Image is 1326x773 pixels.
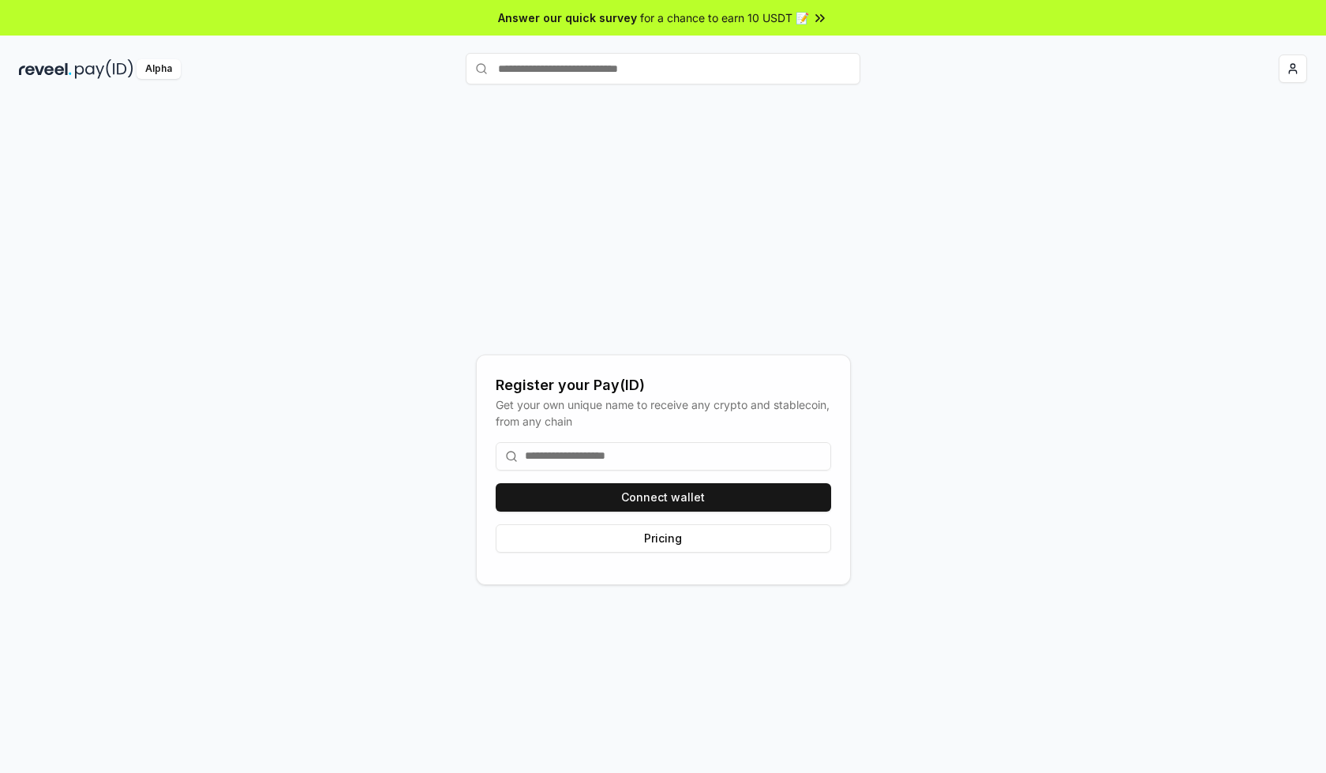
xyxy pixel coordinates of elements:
[640,9,809,26] span: for a chance to earn 10 USDT 📝
[496,524,831,553] button: Pricing
[498,9,637,26] span: Answer our quick survey
[19,59,72,79] img: reveel_dark
[496,483,831,512] button: Connect wallet
[496,374,831,396] div: Register your Pay(ID)
[75,59,133,79] img: pay_id
[496,396,831,430] div: Get your own unique name to receive any crypto and stablecoin, from any chain
[137,59,181,79] div: Alpha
